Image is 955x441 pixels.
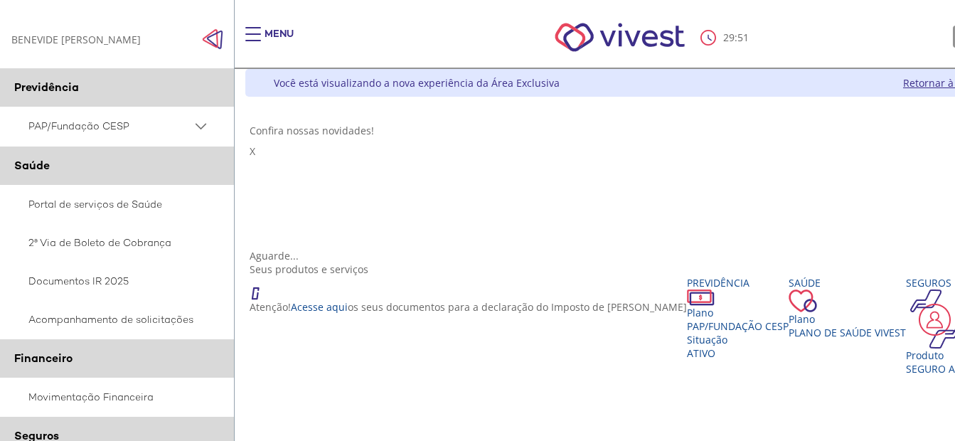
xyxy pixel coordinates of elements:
span: PAP/Fundação CESP [687,319,789,333]
img: Fechar menu [202,28,223,50]
div: Menu [265,27,294,55]
span: PAP/Fundação CESP [28,117,192,135]
a: Previdência PlanoPAP/Fundação CESP SituaçãoAtivo [687,276,789,360]
div: : [700,30,752,46]
span: Ativo [687,346,715,360]
a: Saúde PlanoPlano de Saúde VIVEST [789,276,906,339]
span: Previdência [14,80,79,95]
div: Saúde [789,276,906,289]
div: BENEVIDE [PERSON_NAME] [11,33,141,46]
span: Click to close side navigation. [202,28,223,50]
img: Vivest [539,7,700,68]
span: 29 [723,31,735,44]
div: Previdência [687,276,789,289]
span: 51 [737,31,749,44]
span: Plano de Saúde VIVEST [789,326,906,339]
img: ico_atencao.png [250,276,274,300]
img: ico_dinheiro.png [687,289,715,306]
p: Atenção! os seus documentos para a declaração do Imposto de [PERSON_NAME] [250,300,687,314]
span: Saúde [14,158,50,173]
div: Você está visualizando a nova experiência da Área Exclusiva [274,76,560,90]
span: Financeiro [14,351,73,366]
a: Acesse aqui [291,300,348,314]
img: ico_coracao.png [789,289,817,312]
div: Situação [687,333,789,346]
span: X [250,144,255,158]
div: Plano [687,306,789,319]
div: Plano [789,312,906,326]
